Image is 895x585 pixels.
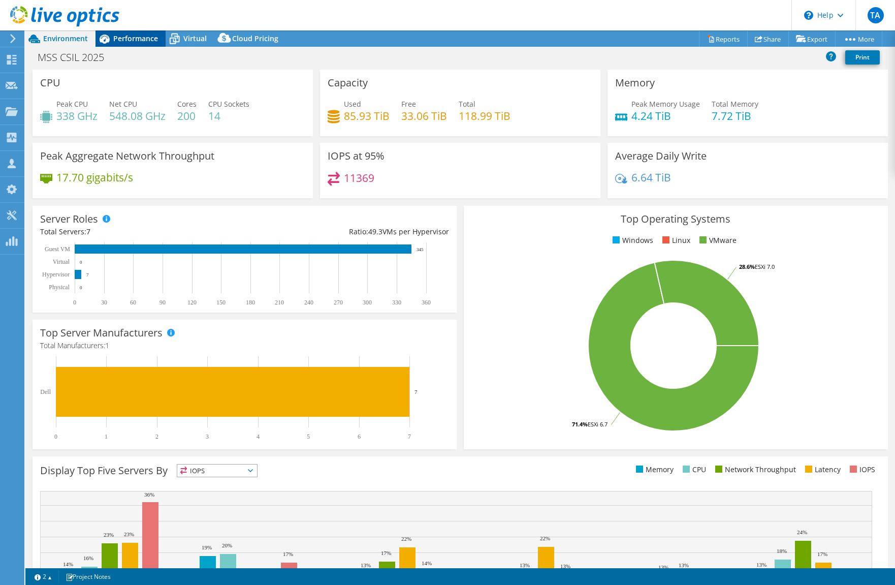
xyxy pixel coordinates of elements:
[80,285,82,290] text: 0
[803,464,841,475] li: Latency
[202,544,212,550] text: 19%
[101,299,107,306] text: 30
[847,464,875,475] li: IOPS
[159,299,166,306] text: 90
[307,433,310,440] text: 5
[63,561,73,567] text: 14%
[739,263,755,270] tspan: 28.6%
[73,299,76,306] text: 0
[660,235,690,246] li: Linux
[368,227,382,236] span: 49.3
[208,110,249,121] h4: 14
[56,172,133,183] h4: 17.70 gigabits/s
[699,31,748,47] a: Reports
[363,299,372,306] text: 300
[817,551,827,557] text: 17%
[344,110,390,121] h4: 85.93 TiB
[177,99,197,109] span: Cores
[275,299,284,306] text: 210
[109,99,137,109] span: Net CPU
[361,562,371,568] text: 13%
[344,99,361,109] span: Used
[86,272,89,278] text: 7
[658,564,668,570] text: 13%
[304,299,313,306] text: 240
[697,235,737,246] li: VMware
[520,562,530,568] text: 13%
[615,77,655,88] h3: Memory
[53,258,70,265] text: Virtual
[283,551,293,557] text: 17%
[40,213,98,225] h3: Server Roles
[40,327,163,338] h3: Top Server Manufacturers
[747,31,789,47] a: Share
[177,110,197,121] h4: 200
[414,389,418,395] text: 7
[712,99,758,109] span: Total Memory
[208,99,249,109] span: CPU Sockets
[540,535,550,541] text: 22%
[631,99,700,109] span: Peak Memory Usage
[113,34,158,43] span: Performance
[86,227,90,236] span: 7
[868,7,884,23] span: TA
[712,110,758,121] h4: 7.72 TiB
[835,31,882,47] a: More
[105,433,108,440] text: 1
[845,50,880,65] a: Print
[244,226,449,237] div: Ratio: VMs per Hypervisor
[401,99,416,109] span: Free
[713,464,796,475] li: Network Throughput
[797,529,807,535] text: 24%
[755,263,775,270] tspan: ESXi 7.0
[401,536,411,542] text: 22%
[177,465,257,477] span: IOPS
[471,213,880,225] h3: Top Operating Systems
[680,464,706,475] li: CPU
[344,172,374,183] h4: 11369
[408,433,411,440] text: 7
[459,99,475,109] span: Total
[328,77,368,88] h3: Capacity
[144,491,154,498] text: 36%
[33,52,120,63] h1: MSS CSIL 2025
[246,299,255,306] text: 180
[381,550,391,556] text: 17%
[222,542,232,548] text: 20%
[610,235,653,246] li: Windows
[49,284,70,291] text: Physical
[459,110,510,121] h4: 118.99 TiB
[216,299,226,306] text: 150
[422,560,432,566] text: 14%
[124,531,134,537] text: 23%
[788,31,836,47] a: Export
[756,562,766,568] text: 13%
[804,11,813,20] svg: \n
[358,433,361,440] text: 6
[104,532,114,538] text: 23%
[679,562,689,568] text: 13%
[334,299,343,306] text: 270
[588,420,608,428] tspan: ESXi 6.7
[631,172,671,183] h4: 6.64 TiB
[572,420,588,428] tspan: 71.4%
[631,110,700,121] h4: 4.24 TiB
[40,226,244,237] div: Total Servers:
[257,433,260,440] text: 4
[45,245,70,253] text: Guest VM
[417,247,424,252] text: 345
[40,388,51,395] text: Dell
[777,548,787,554] text: 18%
[187,299,197,306] text: 120
[392,299,401,306] text: 330
[83,555,93,561] text: 16%
[633,464,674,475] li: Memory
[40,77,60,88] h3: CPU
[56,99,88,109] span: Peak CPU
[183,34,207,43] span: Virtual
[155,433,158,440] text: 2
[232,34,278,43] span: Cloud Pricing
[401,110,447,121] h4: 33.06 TiB
[27,570,59,583] a: 2
[206,433,209,440] text: 3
